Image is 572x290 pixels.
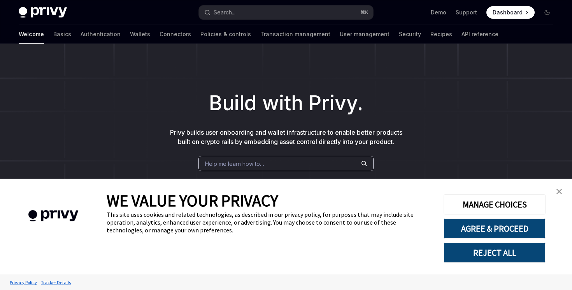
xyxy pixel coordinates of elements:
[170,128,402,146] span: Privy builds user onboarding and wallet infrastructure to enable better products built on crypto ...
[12,199,95,233] img: company logo
[81,25,121,44] a: Authentication
[493,9,523,16] span: Dashboard
[53,25,71,44] a: Basics
[444,243,546,263] button: REJECT ALL
[19,25,44,44] a: Welcome
[130,25,150,44] a: Wallets
[444,218,546,239] button: AGREE & PROCEED
[541,6,553,19] button: Toggle dark mode
[8,276,39,289] a: Privacy Policy
[556,189,562,194] img: close banner
[39,276,73,289] a: Tracker Details
[430,25,452,44] a: Recipes
[551,184,567,199] a: close banner
[19,7,67,18] img: dark logo
[12,88,560,118] h1: Build with Privy.
[200,25,251,44] a: Policies & controls
[160,25,191,44] a: Connectors
[431,9,446,16] a: Demo
[107,190,278,211] span: WE VALUE YOUR PRIVACY
[486,6,535,19] a: Dashboard
[340,25,390,44] a: User management
[461,25,498,44] a: API reference
[360,9,368,16] span: ⌘ K
[260,25,330,44] a: Transaction management
[107,211,432,234] div: This site uses cookies and related technologies, as described in our privacy policy, for purposes...
[444,194,546,214] button: MANAGE CHOICES
[214,8,235,17] div: Search...
[399,25,421,44] a: Security
[456,9,477,16] a: Support
[199,5,373,19] button: Search...⌘K
[205,160,264,168] span: Help me learn how to…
